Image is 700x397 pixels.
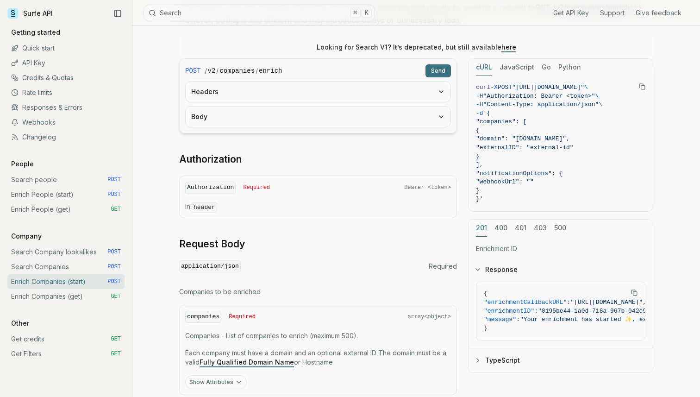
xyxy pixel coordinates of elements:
[476,93,483,100] span: -H
[501,43,516,51] a: here
[111,293,121,300] span: GET
[498,84,512,91] span: POST
[483,110,491,117] span: '{
[205,66,207,76] span: /
[554,220,566,237] button: 500
[584,84,588,91] span: \
[107,191,121,198] span: POST
[476,161,483,168] span: ],
[7,289,125,304] a: Enrich Companies (get) GET
[7,187,125,202] a: Enrich People (start) POST
[144,5,375,21] button: Search⌘K
[185,331,451,340] p: Companies - List of companies to enrich (maximum 500).
[7,259,125,274] a: Search Companies POST
[490,84,498,91] span: -X
[179,238,245,251] a: Request Body
[185,202,451,212] p: In:
[7,41,125,56] a: Quick start
[7,202,125,217] a: Enrich People (get) GET
[7,100,125,115] a: Responses & Errors
[476,244,645,253] p: Enrichment ID
[256,66,258,76] span: /
[317,43,516,52] p: Looking for Search V1? It’s deprecated, but still available
[476,110,483,117] span: -d
[185,348,451,367] p: Each company must have a domain and an optional external ID The domain must be a valid or Hostname
[179,287,457,296] p: Companies to be enriched
[185,182,236,194] code: Authorization
[185,311,221,323] code: companies
[7,115,125,130] a: Webhooks
[538,308,675,315] span: "0195be44-1a0d-718a-967b-042c9d17ffd7"
[179,260,241,273] code: application/json
[534,220,547,237] button: 403
[7,172,125,187] a: Search people POST
[500,59,534,76] button: JavaScript
[476,187,480,194] span: }
[111,335,121,343] span: GET
[192,202,217,213] code: header
[219,66,255,76] code: companies
[484,290,487,297] span: {
[484,325,487,332] span: }
[200,358,294,366] a: Fully Qualified Domain Name
[476,178,534,185] span: "webhookUrl": ""
[476,127,480,134] span: {
[7,6,53,20] a: Surfe API
[476,84,490,91] span: curl
[516,316,520,323] span: :
[7,70,125,85] a: Credits & Quotas
[111,206,121,213] span: GET
[362,8,372,18] kbd: K
[476,220,487,237] button: 201
[542,59,551,76] button: Go
[216,66,219,76] span: /
[7,232,45,241] p: Company
[553,8,589,18] a: Get API Key
[469,258,653,282] button: Response
[7,319,33,328] p: Other
[476,101,483,108] span: -H
[469,282,653,348] div: Response
[636,8,681,18] a: Give feedback
[7,85,125,100] a: Rate limits
[407,313,451,321] span: array<object>
[476,195,483,202] span: }'
[425,64,451,77] button: Send
[350,8,360,18] kbd: ⌘
[111,6,125,20] button: Collapse Sidebar
[107,278,121,285] span: POST
[185,375,247,389] button: Show Attributes
[484,299,567,306] span: "enrichmentCallbackURL"
[567,299,570,306] span: :
[512,84,584,91] span: "[URL][DOMAIN_NAME]"
[107,176,121,183] span: POST
[476,170,562,177] span: "notificationOptions": {
[476,118,526,125] span: "companies": [
[179,153,242,166] a: Authorization
[643,299,646,306] span: ,
[484,308,534,315] span: "enrichmentID"
[404,184,451,191] span: Bearer <token>
[515,220,526,237] button: 401
[111,350,121,358] span: GET
[7,332,125,347] a: Get credits GET
[600,8,625,18] a: Support
[635,80,649,94] button: Copy Text
[484,316,516,323] span: "message"
[534,308,538,315] span: :
[7,159,37,169] p: People
[7,56,125,70] a: API Key
[476,59,492,76] button: cURL
[494,220,507,237] button: 400
[429,262,457,271] span: Required
[483,93,595,100] span: "Authorization: Bearer <token>"
[483,101,599,108] span: "Content-Type: application/json"
[7,130,125,145] a: Changelog
[259,66,282,76] code: enrich
[476,144,574,151] span: "externalID": "external-id"
[186,107,450,127] button: Body
[7,274,125,289] a: Enrich Companies (start) POST
[7,347,125,361] a: Get Filters GET
[476,153,480,160] span: }
[208,66,216,76] code: v2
